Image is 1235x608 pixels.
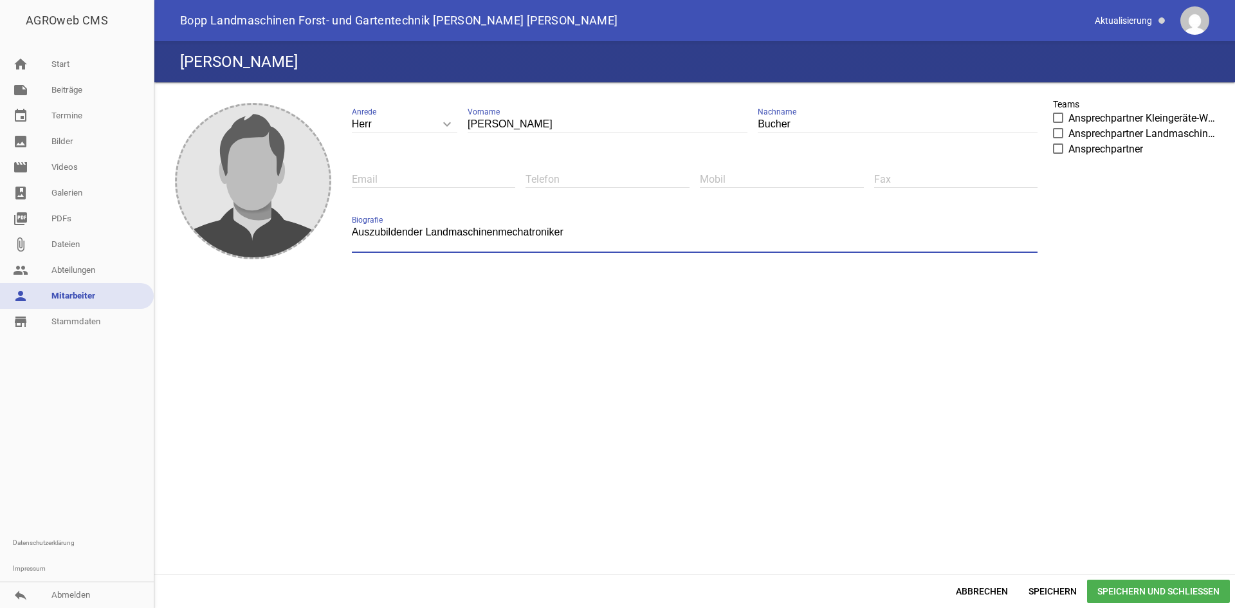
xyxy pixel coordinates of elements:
[13,587,28,603] i: reply
[1018,580,1087,603] span: Speichern
[13,263,28,278] i: people
[946,580,1018,603] span: Abbrechen
[13,185,28,201] i: photo_album
[13,134,28,149] i: image
[180,15,618,26] span: Bopp Landmaschinen Forst- und Gartentechnik [PERSON_NAME] [PERSON_NAME]
[1068,142,1143,157] span: Ansprechpartner
[180,51,298,72] h4: [PERSON_NAME]
[13,57,28,72] i: home
[13,237,28,252] i: attach_file
[1053,98,1079,111] label: Teams
[1068,126,1220,142] span: Ansprechpartner Landmaschinen-Werkstatt
[437,114,457,134] i: keyboard_arrow_down
[13,160,28,175] i: movie
[13,108,28,124] i: event
[13,314,28,329] i: store_mall_directory
[13,288,28,304] i: person
[1068,111,1220,126] span: Ansprechpartner Kleingeräte-Werkstatt
[1087,580,1230,603] span: Speichern und Schließen
[13,211,28,226] i: picture_as_pdf
[13,82,28,98] i: note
